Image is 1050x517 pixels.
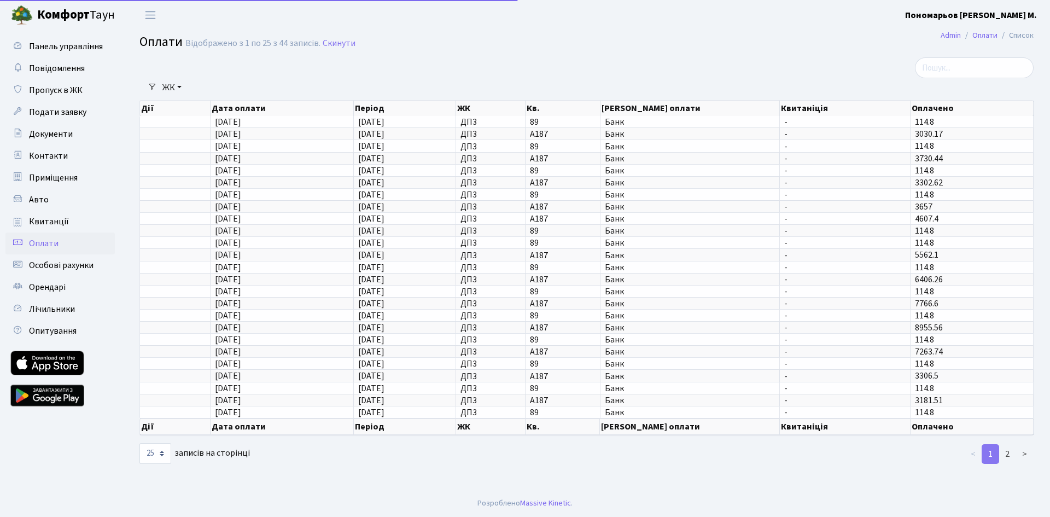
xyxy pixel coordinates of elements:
span: ДП3 [460,335,521,344]
span: Оплати [29,237,59,249]
span: [DATE] [358,128,384,140]
span: 89 [530,359,595,368]
span: ДП3 [460,347,521,356]
span: ДП3 [460,214,521,223]
span: [DATE] [358,213,384,225]
span: Подати заявку [29,106,86,118]
a: Контакти [5,145,115,167]
span: 8955.56 [915,322,943,334]
span: [DATE] [358,153,384,165]
span: 89 [530,384,595,393]
span: ДП3 [460,130,521,138]
span: А187 [530,396,595,405]
span: ДП3 [460,118,521,126]
span: - [784,335,906,344]
span: [DATE] [358,165,384,177]
span: 6406.26 [915,274,943,286]
span: ДП3 [460,359,521,368]
span: [DATE] [215,128,241,140]
a: Пономарьов [PERSON_NAME] М. [905,9,1037,22]
span: ДП3 [460,251,521,260]
span: А187 [530,323,595,332]
span: 89 [530,142,595,151]
span: ДП3 [460,190,521,199]
span: 89 [530,190,595,199]
span: 3306.5 [915,370,938,382]
span: 7263.74 [915,346,943,358]
th: Період [354,419,456,435]
span: ДП3 [460,154,521,163]
span: - [784,118,906,126]
th: Дії [140,101,211,116]
span: - [784,311,906,320]
th: Оплачено [911,419,1034,435]
th: Дата оплати [211,101,354,116]
span: - [784,263,906,272]
span: Пропуск в ЖК [29,84,83,96]
span: - [784,347,906,356]
span: Квитанції [29,216,69,228]
span: ДП3 [460,275,521,284]
span: Банк [605,263,775,272]
span: Банк [605,275,775,284]
span: [DATE] [358,298,384,310]
th: [PERSON_NAME] оплати [600,101,780,116]
span: 89 [530,226,595,235]
span: [DATE] [215,382,241,394]
span: Банк [605,396,775,405]
th: Дії [140,419,211,435]
span: [DATE] [358,141,384,153]
th: Кв. [526,419,600,435]
span: Банк [605,335,775,344]
span: 89 [530,263,595,272]
span: - [784,372,906,381]
span: Повідомлення [29,62,85,74]
span: ДП3 [460,323,521,332]
span: - [784,130,906,138]
span: 114.8 [915,116,934,128]
th: Кв. [526,101,600,116]
a: ЖК [158,78,186,97]
span: Авто [29,194,49,206]
span: [DATE] [358,310,384,322]
span: [DATE] [215,346,241,358]
span: Приміщення [29,172,78,184]
div: Відображено з 1 по 25 з 44 записів. [185,38,320,49]
span: А187 [530,214,595,223]
span: ДП3 [460,226,521,235]
a: 1 [982,444,999,464]
span: Банк [605,347,775,356]
th: Квитаніція [780,101,911,116]
span: [DATE] [215,406,241,419]
th: Оплачено [911,101,1034,116]
span: [DATE] [215,201,241,213]
span: - [784,214,906,223]
th: Дата оплати [211,419,354,435]
span: Банк [605,239,775,247]
span: 114.8 [915,237,934,249]
span: ДП3 [460,299,521,308]
a: Оплати [972,30,997,41]
span: [DATE] [215,370,241,382]
span: Орендарі [29,281,66,293]
span: [DATE] [358,237,384,249]
span: Банк [605,311,775,320]
span: ДП3 [460,287,521,296]
span: [DATE] [215,116,241,128]
li: Список [997,30,1034,42]
span: ДП3 [460,372,521,381]
span: А187 [530,202,595,211]
span: 114.8 [915,165,934,177]
a: Оплати [5,233,115,254]
span: Банк [605,226,775,235]
span: [DATE] [358,189,384,201]
th: ЖК [456,101,526,116]
a: Авто [5,189,115,211]
a: Massive Kinetic [520,497,571,509]
span: [DATE] [358,370,384,382]
span: Банк [605,142,775,151]
span: 114.8 [915,225,934,237]
span: [DATE] [215,177,241,189]
span: [DATE] [215,237,241,249]
span: 114.8 [915,310,934,322]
